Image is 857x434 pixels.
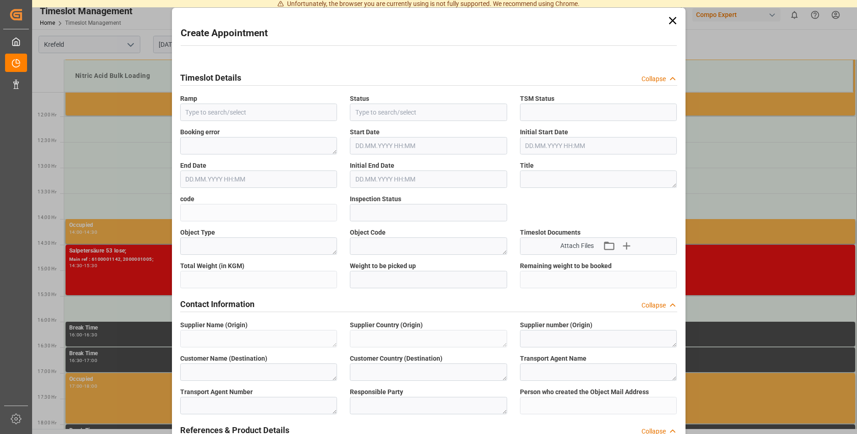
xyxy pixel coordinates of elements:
[180,104,337,121] input: Type to search/select
[350,354,442,363] span: Customer Country (Destination)
[180,71,241,84] h2: Timeslot Details
[641,301,666,310] div: Collapse
[520,354,586,363] span: Transport Agent Name
[350,127,380,137] span: Start Date
[350,194,401,204] span: Inspection Status
[350,137,507,154] input: DD.MM.YYYY HH:MM
[180,320,248,330] span: Supplier Name (Origin)
[180,354,267,363] span: Customer Name (Destination)
[520,94,554,104] span: TSM Status
[180,298,254,310] h2: Contact Information
[350,161,394,170] span: Initial End Date
[180,170,337,188] input: DD.MM.YYYY HH:MM
[520,387,649,397] span: Person who created the Object Mail Address
[350,170,507,188] input: DD.MM.YYYY HH:MM
[520,161,534,170] span: Title
[180,387,253,397] span: Transport Agent Number
[350,387,403,397] span: Responsible Party
[520,228,581,237] span: Timeslot Documents
[180,194,194,204] span: code
[520,320,592,330] span: Supplier number (Origin)
[180,94,197,104] span: Ramp
[520,261,612,271] span: Remaining weight to be booked
[180,161,206,170] span: End Date
[560,241,594,251] span: Attach Files
[350,94,369,104] span: Status
[180,261,244,271] span: Total Weight (in KGM)
[350,261,416,271] span: Weight to be picked up
[180,127,220,137] span: Booking error
[180,228,215,237] span: Object Type
[350,104,507,121] input: Type to search/select
[350,228,386,237] span: Object Code
[181,26,268,41] h2: Create Appointment
[520,137,677,154] input: DD.MM.YYYY HH:MM
[641,74,666,84] div: Collapse
[520,127,568,137] span: Initial Start Date
[350,320,423,330] span: Supplier Country (Origin)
